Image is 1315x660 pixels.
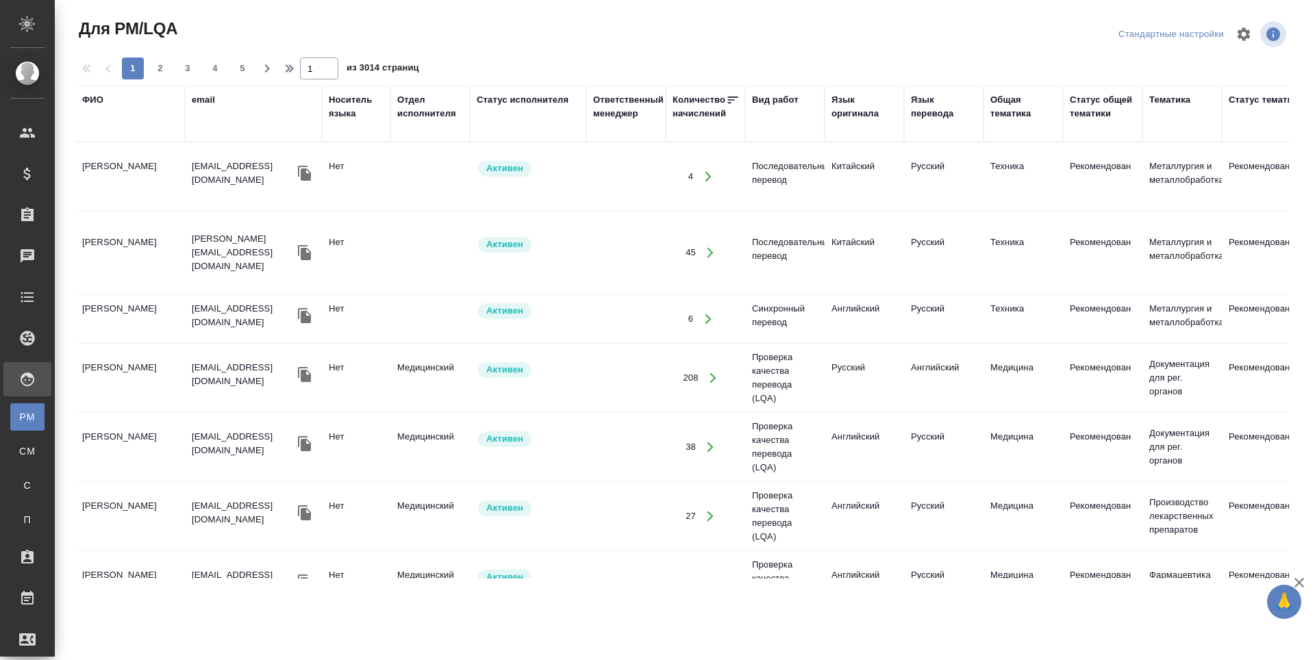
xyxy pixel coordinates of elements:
[295,242,315,263] button: Скопировать
[390,423,470,471] td: Медицинский
[295,163,315,183] button: Скопировать
[984,561,1063,609] td: Медицина
[825,423,904,471] td: Английский
[904,423,984,471] td: Русский
[688,312,693,326] div: 6
[149,58,171,79] button: 2
[1142,295,1222,343] td: Металлургия и металлобработка
[1227,18,1260,51] span: Настроить таблицу
[322,354,390,402] td: Нет
[177,62,199,75] span: 3
[1070,93,1136,120] div: Статус общей тематики
[486,238,523,251] p: Активен
[1142,351,1222,405] td: Документация для рег. органов
[697,433,725,461] button: Открыть работы
[694,305,722,333] button: Открыть работы
[1142,561,1222,609] td: Фармацевтика
[192,499,295,526] p: [EMAIL_ADDRESS][DOMAIN_NAME]
[1063,492,1142,540] td: Рекомендован
[390,354,470,402] td: Медицинский
[984,354,1063,402] td: Медицина
[75,354,185,402] td: [PERSON_NAME]
[745,482,825,550] td: Проверка качества перевода (LQA)
[673,93,726,120] div: Количество начислений
[477,160,579,178] div: Рядовой исполнитель: назначай с учетом рейтинга
[1142,489,1222,544] td: Производство лекарственных препаратов
[322,295,390,343] td: Нет
[686,509,696,523] div: 27
[17,444,38,458] span: CM
[322,492,390,540] td: Нет
[1149,93,1190,107] div: Тематика
[295,433,315,454] button: Скопировать
[984,153,1063,201] td: Техника
[1229,93,1303,107] div: Статус тематики
[204,62,226,75] span: 4
[745,153,825,201] td: Последовательный перевод
[17,410,38,424] span: PM
[984,295,1063,343] td: Техника
[1273,587,1296,616] span: 🙏
[825,561,904,609] td: Английский
[295,572,315,592] button: Скопировать
[1063,295,1142,343] td: Рекомендован
[1142,229,1222,277] td: Металлургия и металлобработка
[75,229,185,277] td: [PERSON_NAME]
[477,430,579,448] div: Рядовой исполнитель: назначай с учетом рейтинга
[149,62,171,75] span: 2
[192,568,295,596] p: [EMAIL_ADDRESS][DOMAIN_NAME]
[295,364,315,385] button: Скопировать
[82,93,103,107] div: ФИО
[1063,561,1142,609] td: Рекомендован
[904,492,984,540] td: Русский
[745,229,825,277] td: Последовательный перевод
[1063,354,1142,402] td: Рекомендован
[904,354,984,402] td: Английский
[477,568,579,587] div: Рядовой исполнитель: назначай с учетом рейтинга
[825,229,904,277] td: Китайский
[694,163,722,191] button: Открыть работы
[1142,153,1222,201] td: Металлургия и металлобработка
[990,93,1056,120] div: Общая тематика
[745,551,825,620] td: Проверка качества перевода (LQA)
[75,18,177,40] span: Для PM/LQA
[486,432,523,446] p: Активен
[688,170,693,183] div: 4
[17,513,38,526] span: П
[486,501,523,515] p: Активен
[825,354,904,402] td: Русский
[904,153,984,201] td: Русский
[697,503,725,531] button: Открыть работы
[477,302,579,320] div: Рядовой исполнитель: назначай с учетом рейтинга
[192,361,295,388] p: [EMAIL_ADDRESS][DOMAIN_NAME]
[825,295,904,343] td: Английский
[486,162,523,175] p: Активен
[1142,420,1222,474] td: Документация для рег. органов
[10,472,45,499] a: С
[10,403,45,431] a: PM
[477,93,568,107] div: Статус исполнителя
[177,58,199,79] button: 3
[192,93,215,107] div: email
[75,295,185,343] td: [PERSON_NAME]
[745,344,825,412] td: Проверка качества перевода (LQA)
[1267,585,1301,619] button: 🙏
[904,561,984,609] td: Русский
[825,153,904,201] td: Китайский
[683,371,698,385] div: 208
[825,492,904,540] td: Английский
[745,413,825,481] td: Проверка качества перевода (LQA)
[347,60,419,79] span: из 3014 страниц
[204,58,226,79] button: 4
[686,440,696,454] div: 38
[390,492,470,540] td: Медицинский
[904,229,984,277] td: Русский
[17,479,38,492] span: С
[322,229,390,277] td: Нет
[1063,153,1142,201] td: Рекомендован
[477,361,579,379] div: Рядовой исполнитель: назначай с учетом рейтинга
[745,295,825,343] td: Синхронный перевод
[10,506,45,533] a: П
[686,246,696,259] div: 45
[593,93,664,120] div: Ответственный менеджер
